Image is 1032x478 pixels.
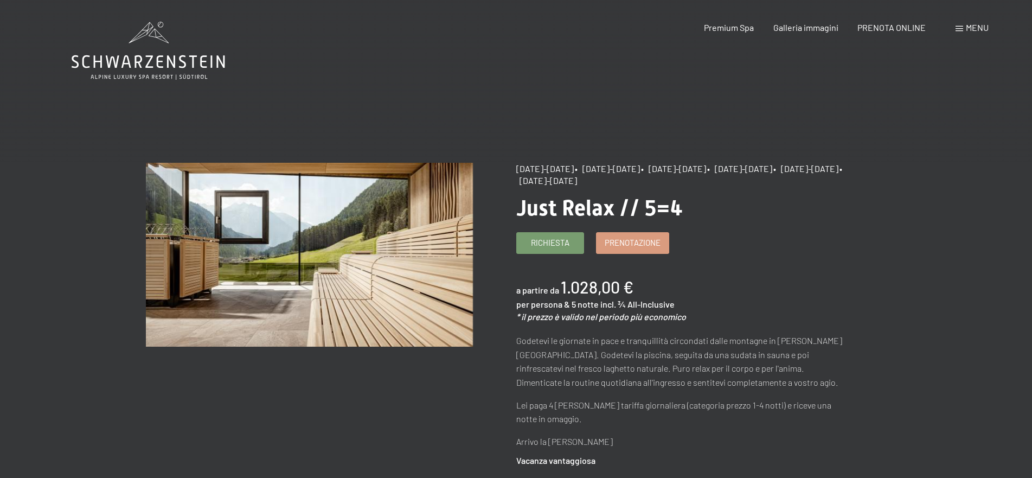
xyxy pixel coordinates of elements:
[516,163,574,174] span: [DATE]-[DATE]
[773,22,838,33] a: Galleria immagini
[773,163,838,174] span: • [DATE]-[DATE]
[704,22,754,33] a: Premium Spa
[707,163,772,174] span: • [DATE]-[DATE]
[516,195,683,221] span: Just Relax // 5=4
[561,277,633,297] b: 1.028,00 €
[516,455,595,466] strong: Vacanza vantaggiosa
[600,299,675,309] span: incl. ¾ All-Inclusive
[146,163,473,347] img: Just Relax // 5=4
[857,22,926,33] a: PRENOTA ONLINE
[516,435,843,449] p: Arrivo la [PERSON_NAME]
[575,163,640,174] span: • [DATE]-[DATE]
[516,334,843,389] p: Godetevi le giornate in pace e tranquillità circondati dalle montagne in [PERSON_NAME][GEOGRAPHIC...
[597,233,669,253] a: Prenotazione
[516,299,570,309] span: per persona &
[641,163,706,174] span: • [DATE]-[DATE]
[605,237,661,248] span: Prenotazione
[516,285,559,295] span: a partire da
[516,311,686,322] em: * il prezzo è valido nel periodo più economico
[517,233,584,253] a: Richiesta
[572,299,599,309] span: 5 notte
[531,237,569,248] span: Richiesta
[966,22,989,33] span: Menu
[516,398,843,426] p: Lei paga 4 [PERSON_NAME] tariffa giornaliera (categoria prezzo 1-4 notti) e riceve una notte in o...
